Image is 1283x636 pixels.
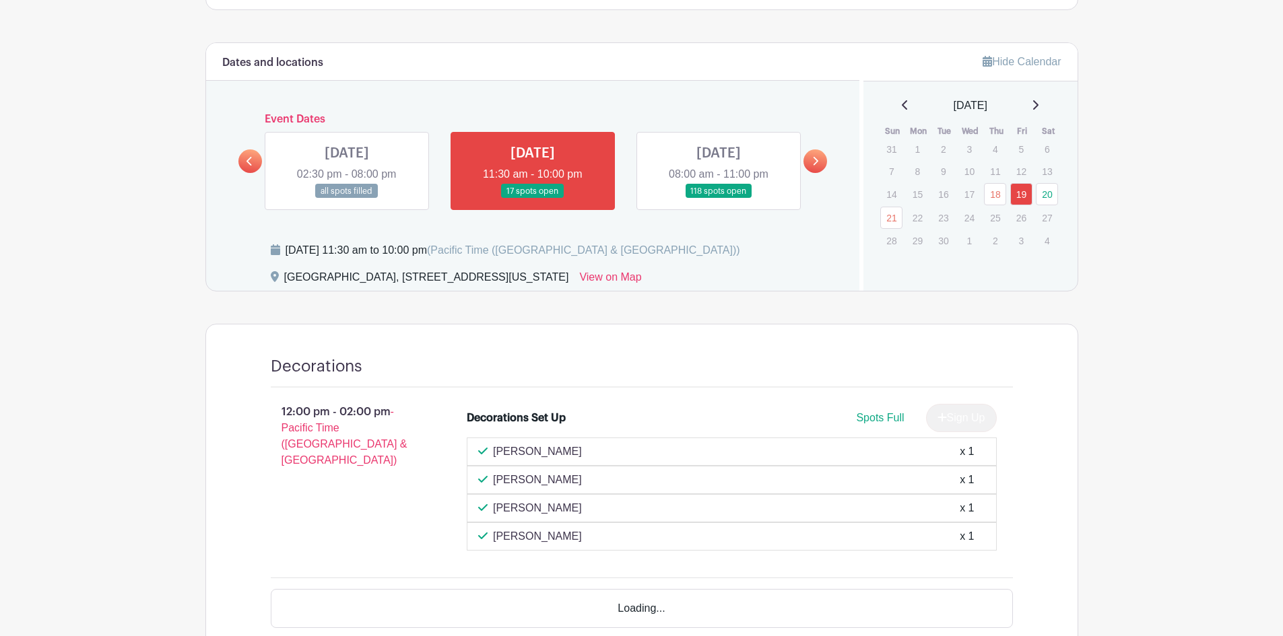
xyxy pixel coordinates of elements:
[958,139,981,160] p: 3
[1010,183,1032,205] a: 19
[907,207,929,228] p: 22
[467,410,566,426] div: Decorations Set Up
[856,412,904,423] span: Spots Full
[958,184,981,205] p: 17
[880,207,902,229] a: 21
[932,230,954,251] p: 30
[222,57,323,69] h6: Dates and locations
[427,244,740,256] span: (Pacific Time ([GEOGRAPHIC_DATA] & [GEOGRAPHIC_DATA]))
[249,398,446,474] p: 12:00 pm - 02:00 pm
[493,444,582,460] p: [PERSON_NAME]
[880,184,902,205] p: 14
[931,125,958,138] th: Tue
[983,125,1010,138] th: Thu
[907,161,929,182] p: 8
[880,161,902,182] p: 7
[1036,230,1058,251] p: 4
[907,139,929,160] p: 1
[960,500,974,516] div: x 1
[907,184,929,205] p: 15
[960,444,974,460] div: x 1
[880,230,902,251] p: 28
[984,207,1006,228] p: 25
[958,161,981,182] p: 10
[1036,139,1058,160] p: 6
[958,207,981,228] p: 24
[984,161,1006,182] p: 11
[880,139,902,160] p: 31
[493,472,582,488] p: [PERSON_NAME]
[932,161,954,182] p: 9
[1010,139,1032,160] p: 5
[984,230,1006,251] p: 2
[1010,161,1032,182] p: 12
[271,589,1013,628] div: Loading...
[1036,207,1058,228] p: 27
[958,125,984,138] th: Wed
[954,98,987,114] span: [DATE]
[983,56,1061,67] a: Hide Calendar
[906,125,932,138] th: Mon
[493,500,582,516] p: [PERSON_NAME]
[271,357,362,376] h4: Decorations
[960,472,974,488] div: x 1
[1035,125,1061,138] th: Sat
[932,207,954,228] p: 23
[1010,207,1032,228] p: 26
[262,113,804,126] h6: Event Dates
[880,125,906,138] th: Sun
[984,183,1006,205] a: 18
[1036,183,1058,205] a: 20
[579,269,641,291] a: View on Map
[984,139,1006,160] p: 4
[1010,125,1036,138] th: Fri
[960,528,974,544] div: x 1
[286,242,740,258] div: [DATE] 11:30 am to 10:00 pm
[907,230,929,251] p: 29
[284,269,569,291] div: [GEOGRAPHIC_DATA], [STREET_ADDRESS][US_STATE]
[1036,161,1058,182] p: 13
[932,139,954,160] p: 2
[932,184,954,205] p: 16
[1010,230,1032,251] p: 3
[493,528,582,544] p: [PERSON_NAME]
[958,230,981,251] p: 1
